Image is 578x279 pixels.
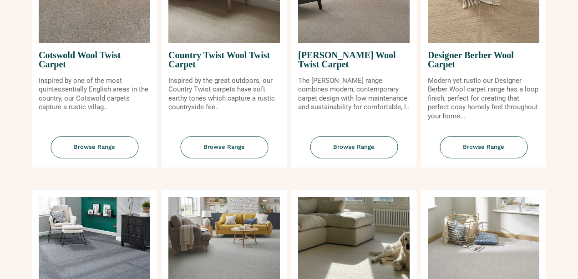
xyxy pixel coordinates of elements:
[310,136,398,158] span: Browse Range
[298,43,410,76] span: [PERSON_NAME] Wool Twist Carpet
[440,136,527,158] span: Browse Range
[428,76,539,121] p: Modern yet rustic our Designer Berber Wool carpet range has a loop finish, perfect for creating t...
[168,43,280,76] span: Country Twist Wool Twist Carpet
[51,136,138,158] span: Browse Range
[180,136,268,158] span: Browse Range
[291,136,416,167] a: Browse Range
[428,43,539,76] span: Designer Berber Wool Carpet
[32,136,157,167] a: Browse Range
[162,136,287,167] a: Browse Range
[39,76,150,112] p: Inspired by one of the most quintessentially English areas in the country, our Cotswold carpets c...
[168,76,280,112] p: Inspired by the great outdoors, our Country Twist carpets have soft earthy tones which capture a ...
[421,136,546,167] a: Browse Range
[39,43,150,76] span: Cotswold Wool Twist Carpet
[298,76,410,112] p: The [PERSON_NAME] range combines modern, contemporary carpet design with low maintenance and sust...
